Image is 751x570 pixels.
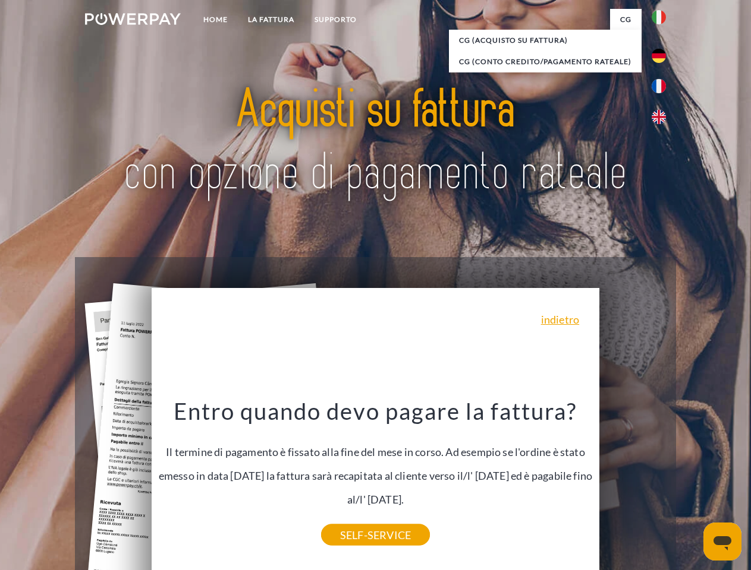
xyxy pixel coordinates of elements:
[652,79,666,93] img: fr
[85,13,181,25] img: logo-powerpay-white.svg
[652,49,666,63] img: de
[449,51,642,72] a: CG (Conto Credito/Pagamento rateale)
[703,522,741,560] iframe: Pulsante per aprire la finestra di messaggistica
[114,57,637,227] img: title-powerpay_it.svg
[610,9,642,30] a: CG
[304,9,367,30] a: Supporto
[652,110,666,124] img: en
[321,524,430,546] a: SELF-SERVICE
[193,9,238,30] a: Home
[238,9,304,30] a: LA FATTURA
[449,30,642,51] a: CG (Acquisto su fattura)
[159,397,593,535] div: Il termine di pagamento è fissato alla fine del mese in corso. Ad esempio se l'ordine è stato eme...
[652,10,666,24] img: it
[541,314,579,325] a: indietro
[159,397,593,425] h3: Entro quando devo pagare la fattura?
